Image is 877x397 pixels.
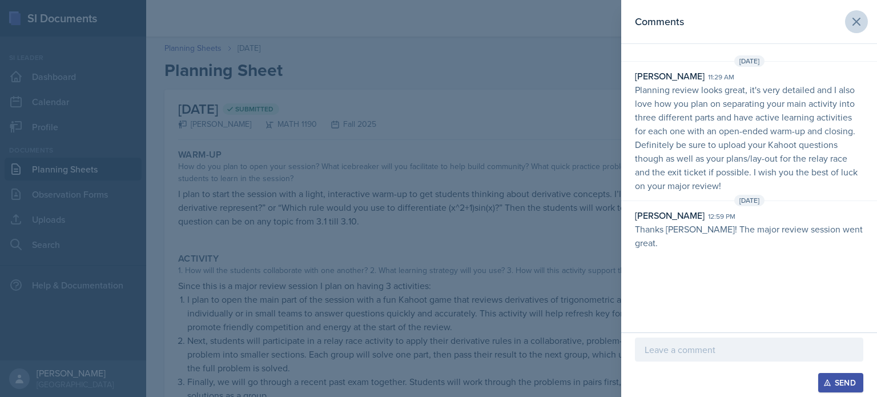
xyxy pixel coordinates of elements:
h2: Comments [635,14,684,30]
span: [DATE] [734,195,765,206]
p: Thanks [PERSON_NAME]! The major review session went great. [635,222,863,250]
div: Send [826,378,856,387]
div: 12:59 pm [708,211,735,222]
div: [PERSON_NAME] [635,208,705,222]
span: [DATE] [734,55,765,67]
p: Planning review looks great, it's very detailed and I also love how you plan on separating your m... [635,83,863,193]
button: Send [818,373,863,392]
div: 11:29 am [708,72,734,82]
div: [PERSON_NAME] [635,69,705,83]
